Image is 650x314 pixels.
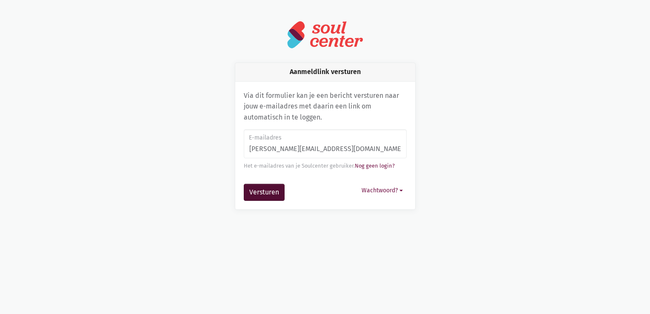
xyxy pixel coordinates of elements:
button: Versturen [244,184,285,201]
button: Wachtwoord? [358,184,407,197]
form: Aanmeldlink versturen [244,129,407,201]
label: E-mailadres [249,133,401,143]
div: Het e-mailadres van je Soulcenter gebruiker. [244,162,407,170]
img: logo-soulcenter-full.svg [287,20,363,49]
a: Nog geen login? [355,163,395,169]
div: Aanmeldlink versturen [235,63,415,81]
p: Via dit formulier kan je een bericht versturen naar jouw e-mailadres met daarin een link om autom... [244,90,407,123]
